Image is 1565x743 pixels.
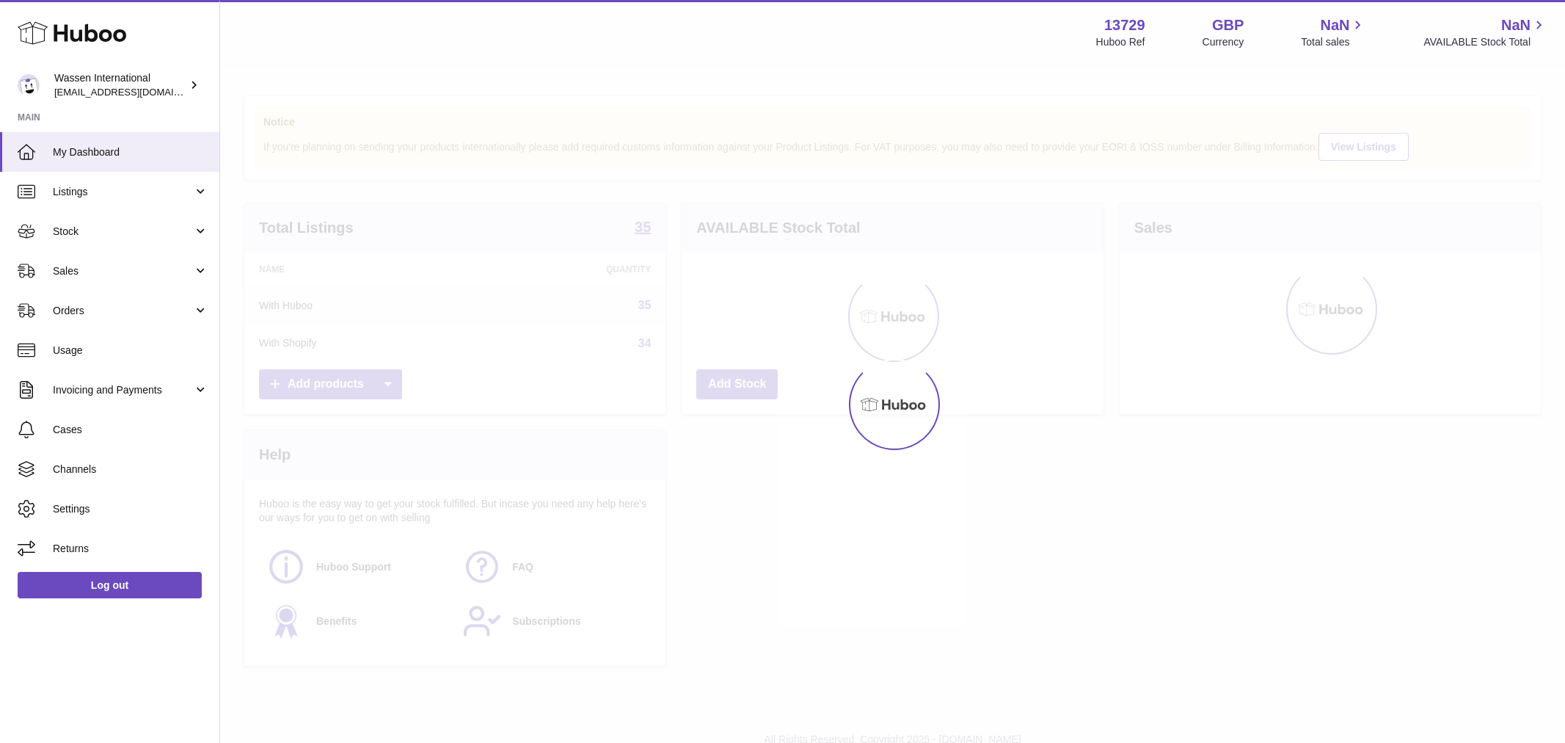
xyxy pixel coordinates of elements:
span: Returns [53,542,208,556]
a: Log out [18,572,202,598]
span: Stock [53,225,193,239]
span: [EMAIL_ADDRESS][DOMAIN_NAME] [54,86,216,98]
span: Sales [53,264,193,278]
a: NaN Total sales [1301,15,1366,49]
span: AVAILABLE Stock Total [1423,35,1547,49]
span: Total sales [1301,35,1366,49]
span: Invoicing and Payments [53,383,193,397]
div: Huboo Ref [1096,35,1145,49]
span: Channels [53,463,208,476]
span: Settings [53,502,208,516]
span: Listings [53,185,193,199]
div: Wassen International [54,71,186,99]
div: Currency [1203,35,1244,49]
span: Orders [53,304,193,318]
span: NaN [1501,15,1531,35]
span: Usage [53,344,208,358]
span: NaN [1320,15,1349,35]
img: internalAdmin-13729@internal.huboo.com [18,74,40,96]
span: Cases [53,423,208,437]
strong: GBP [1212,15,1244,35]
a: NaN AVAILABLE Stock Total [1423,15,1547,49]
strong: 13729 [1104,15,1145,35]
span: My Dashboard [53,145,208,159]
